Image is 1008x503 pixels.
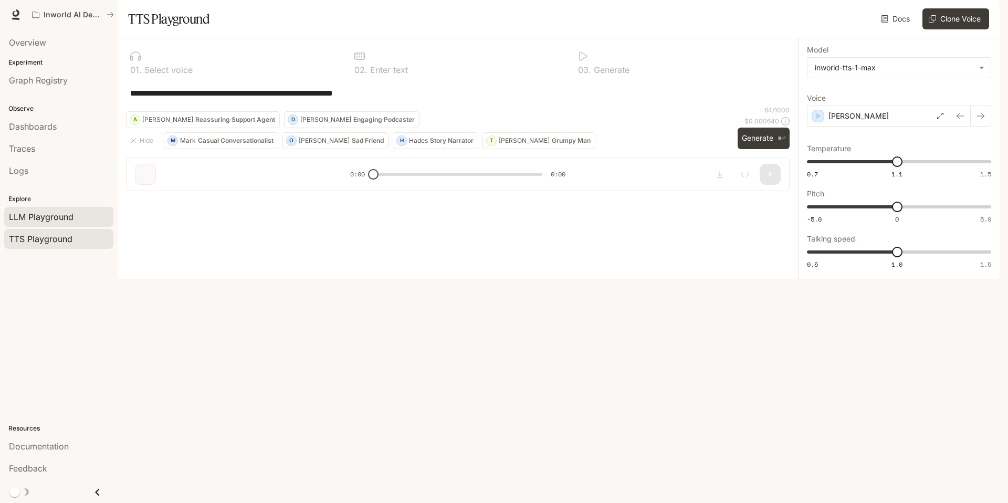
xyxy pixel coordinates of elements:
[828,111,889,121] p: [PERSON_NAME]
[744,117,779,125] p: $ 0.000640
[807,190,824,197] p: Pitch
[591,66,629,74] p: Generate
[891,170,902,179] span: 1.1
[393,132,478,149] button: HHadesStory Narrator
[980,170,991,179] span: 1.5
[807,95,826,102] p: Voice
[482,132,595,149] button: T[PERSON_NAME]Grumpy Man
[807,58,991,78] div: inworld-tts-1-max
[288,111,298,128] div: D
[922,8,989,29] button: Clone Voice
[409,138,428,144] p: Hades
[126,132,160,149] button: Hide
[815,62,974,73] div: inworld-tts-1-max
[299,138,350,144] p: [PERSON_NAME]
[27,4,119,25] button: All workspaces
[126,111,280,128] button: A[PERSON_NAME]Reassuring Support Agent
[352,138,384,144] p: Sad Friend
[807,235,855,243] p: Talking speed
[300,117,351,123] p: [PERSON_NAME]
[879,8,914,29] a: Docs
[128,8,209,29] h1: TTS Playground
[354,66,367,74] p: 0 2 .
[807,260,818,269] span: 0.5
[807,215,822,224] span: -5.0
[353,117,415,123] p: Engaging Podcaster
[142,66,193,74] p: Select voice
[430,138,474,144] p: Story Narrator
[891,260,902,269] span: 1.0
[367,66,408,74] p: Enter text
[282,132,388,149] button: O[PERSON_NAME]Sad Friend
[487,132,496,149] div: T
[130,111,140,128] div: A
[807,46,828,54] p: Model
[397,132,406,149] div: H
[284,111,419,128] button: D[PERSON_NAME]Engaging Podcaster
[130,66,142,74] p: 0 1 .
[142,117,193,123] p: [PERSON_NAME]
[195,117,275,123] p: Reassuring Support Agent
[287,132,296,149] div: O
[807,145,851,152] p: Temperature
[198,138,274,144] p: Casual Conversationalist
[738,128,790,149] button: Generate⌘⏎
[578,66,591,74] p: 0 3 .
[764,106,790,114] p: 64 / 1000
[44,11,102,19] p: Inworld AI Demos
[168,132,177,149] div: M
[552,138,591,144] p: Grumpy Man
[499,138,550,144] p: [PERSON_NAME]
[980,260,991,269] span: 1.5
[164,132,278,149] button: MMarkCasual Conversationalist
[778,135,785,142] p: ⌘⏎
[180,138,196,144] p: Mark
[980,215,991,224] span: 5.0
[895,215,899,224] span: 0
[807,170,818,179] span: 0.7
